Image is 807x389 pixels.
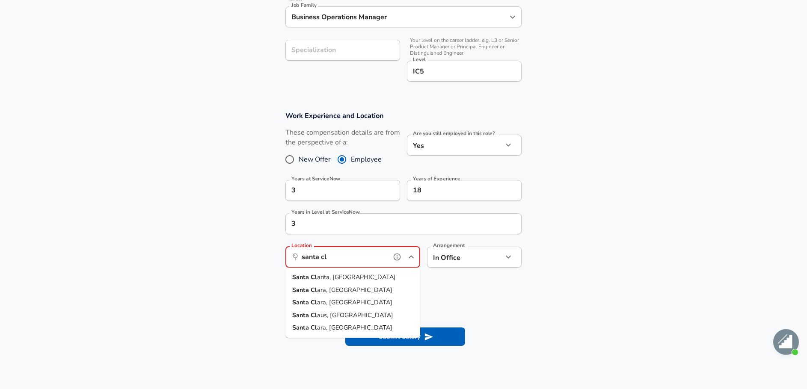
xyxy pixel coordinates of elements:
[427,247,490,268] div: In Office
[291,3,317,8] label: Job Family
[285,111,522,121] h3: Work Experience and Location
[292,286,311,294] strong: Santa
[311,311,317,319] strong: Cl
[405,251,417,263] button: Close
[292,323,311,332] strong: Santa
[311,298,317,306] strong: Cl
[291,209,360,215] label: Years in Level at ServiceNow
[291,176,341,181] label: Years at ServiceNow
[292,298,311,306] strong: Santa
[311,273,317,281] strong: Cl
[433,243,465,248] label: Arrangement
[299,154,331,165] span: New Offer
[773,329,799,355] div: Open chat
[411,65,518,78] input: L3
[285,213,503,234] input: 1
[413,176,460,181] label: Years of Experience
[407,37,522,56] span: Your level on the career ladder. e.g. L3 or Senior Product Manager or Principal Engineer or Disti...
[351,154,382,165] span: Employee
[413,131,495,136] label: Are you still employed in this role?
[289,10,505,24] input: Software Engineer
[292,311,311,319] strong: Santa
[407,135,503,156] div: Yes
[507,11,519,23] button: Open
[285,180,381,201] input: 0
[407,180,503,201] input: 7
[285,128,400,147] label: These compensation details are from the perspective of a:
[292,273,311,281] strong: Santa
[311,286,317,294] strong: Cl
[285,40,400,61] input: Specialization
[317,298,392,306] span: ara, [GEOGRAPHIC_DATA]
[317,286,392,294] span: ara, [GEOGRAPHIC_DATA]
[291,243,312,248] label: Location
[317,311,393,319] span: aus, [GEOGRAPHIC_DATA]
[311,323,317,332] strong: Cl
[317,323,392,332] span: ara, [GEOGRAPHIC_DATA]
[391,250,403,263] button: help
[317,273,396,281] span: arita, [GEOGRAPHIC_DATA]
[413,57,426,62] label: Level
